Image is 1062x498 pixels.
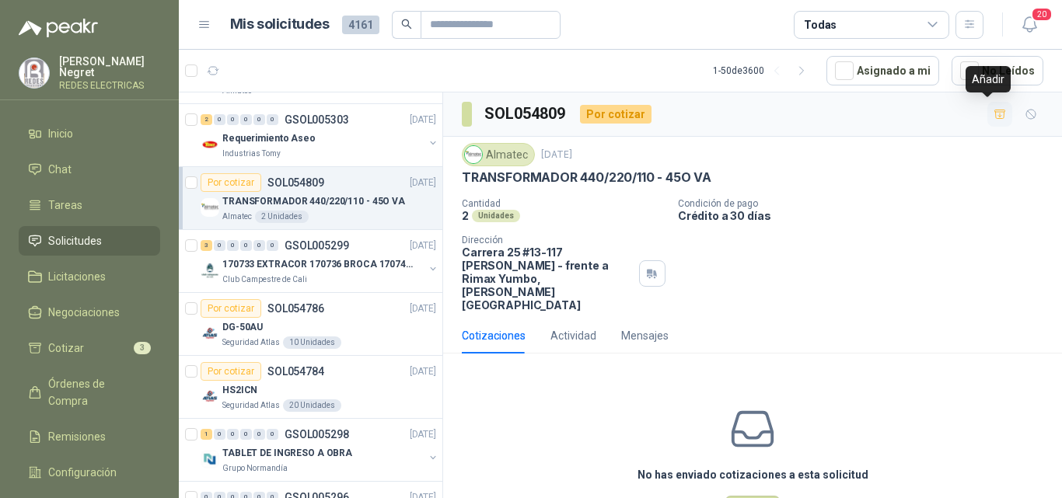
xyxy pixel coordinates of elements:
[410,239,436,253] p: [DATE]
[283,336,341,349] div: 10 Unidades
[638,466,868,483] h3: No has enviado cotizaciones a esta solicitud
[580,105,652,124] div: Por cotizar
[255,211,309,223] div: 2 Unidades
[201,362,261,381] div: Por cotizar
[222,336,280,349] p: Seguridad Atlas
[222,257,416,272] p: 170733 EXTRACOR 170736 BROCA 170743 PORTACAND
[201,324,219,343] img: Company Logo
[267,240,278,251] div: 0
[201,450,219,468] img: Company Logo
[214,429,225,440] div: 0
[222,446,352,461] p: TABLET DE INGRESO A OBRA
[19,119,160,148] a: Inicio
[550,327,596,344] div: Actividad
[19,458,160,487] a: Configuración
[826,56,939,85] button: Asignado a mi
[410,427,436,442] p: [DATE]
[342,16,379,34] span: 4161
[48,268,106,285] span: Licitaciones
[48,428,106,445] span: Remisiones
[19,190,160,220] a: Tareas
[401,19,412,30] span: search
[253,240,265,251] div: 0
[227,240,239,251] div: 0
[1031,7,1053,22] span: 20
[48,375,145,409] span: Órdenes de Compra
[230,13,330,36] h1: Mis solicitudes
[201,387,219,406] img: Company Logo
[678,209,1056,222] p: Crédito a 30 días
[201,135,219,154] img: Company Logo
[19,19,98,37] img: Logo peakr
[227,114,239,125] div: 0
[222,273,307,286] p: Club Campestre de Cali
[222,320,263,335] p: DG-50AU
[48,125,73,142] span: Inicio
[19,333,160,363] a: Cotizar3
[240,429,252,440] div: 0
[227,429,239,440] div: 0
[283,399,341,412] div: 20 Unidades
[179,167,442,230] a: Por cotizarSOL054809[DATE] Company LogoTRANSFORMADOR 440/220/110 - 45O VAAlmatec2 Unidades
[201,110,439,160] a: 2 0 0 0 0 0 GSOL005303[DATE] Company LogoRequerimiento AseoIndustrias Tomy
[240,240,252,251] div: 0
[201,261,219,280] img: Company Logo
[214,240,225,251] div: 0
[222,383,257,398] p: HS2ICN
[201,240,212,251] div: 3
[201,198,219,217] img: Company Logo
[201,429,212,440] div: 1
[201,425,439,475] a: 1 0 0 0 0 0 GSOL005298[DATE] Company LogoTABLET DE INGRESO A OBRAGrupo Normandía
[253,429,265,440] div: 0
[179,356,442,419] a: Por cotizarSOL054784[DATE] Company LogoHS2ICNSeguridad Atlas20 Unidades
[267,114,278,125] div: 0
[1015,11,1043,39] button: 20
[410,113,436,127] p: [DATE]
[462,143,535,166] div: Almatec
[222,399,280,412] p: Seguridad Atlas
[285,429,349,440] p: GSOL005298
[462,235,633,246] p: Dirección
[48,464,117,481] span: Configuración
[267,366,324,377] p: SOL054784
[952,56,1043,85] button: No Leídos
[19,422,160,451] a: Remisiones
[48,232,102,249] span: Solicitudes
[410,364,436,379] p: [DATE]
[804,16,837,33] div: Todas
[19,58,49,88] img: Company Logo
[410,176,436,190] p: [DATE]
[285,114,349,125] p: GSOL005303
[222,148,281,160] p: Industrias Tomy
[267,429,278,440] div: 0
[465,146,482,163] img: Company Logo
[462,198,665,209] p: Cantidad
[222,194,405,209] p: TRANSFORMADOR 440/220/110 - 45O VA
[410,301,436,316] p: [DATE]
[267,177,324,188] p: SOL054809
[222,462,288,475] p: Grupo Normandía
[253,114,265,125] div: 0
[201,114,212,125] div: 2
[201,173,261,192] div: Por cotizar
[285,240,349,251] p: GSOL005299
[48,304,120,321] span: Negociaciones
[179,293,442,356] a: Por cotizarSOL054786[DATE] Company LogoDG-50AUSeguridad Atlas10 Unidades
[462,246,633,312] p: Carrera 25 #13-117 [PERSON_NAME] - frente a Rimax Yumbo , [PERSON_NAME][GEOGRAPHIC_DATA]
[222,211,252,223] p: Almatec
[713,58,814,83] div: 1 - 50 de 3600
[214,114,225,125] div: 0
[966,66,1011,92] div: Añadir
[48,161,72,178] span: Chat
[19,155,160,184] a: Chat
[541,148,572,162] p: [DATE]
[484,102,568,126] h3: SOL054809
[19,369,160,416] a: Órdenes de Compra
[134,342,151,354] span: 3
[48,197,82,214] span: Tareas
[678,198,1056,209] p: Condición de pago
[621,327,669,344] div: Mensajes
[19,298,160,327] a: Negociaciones
[48,340,84,357] span: Cotizar
[462,209,469,222] p: 2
